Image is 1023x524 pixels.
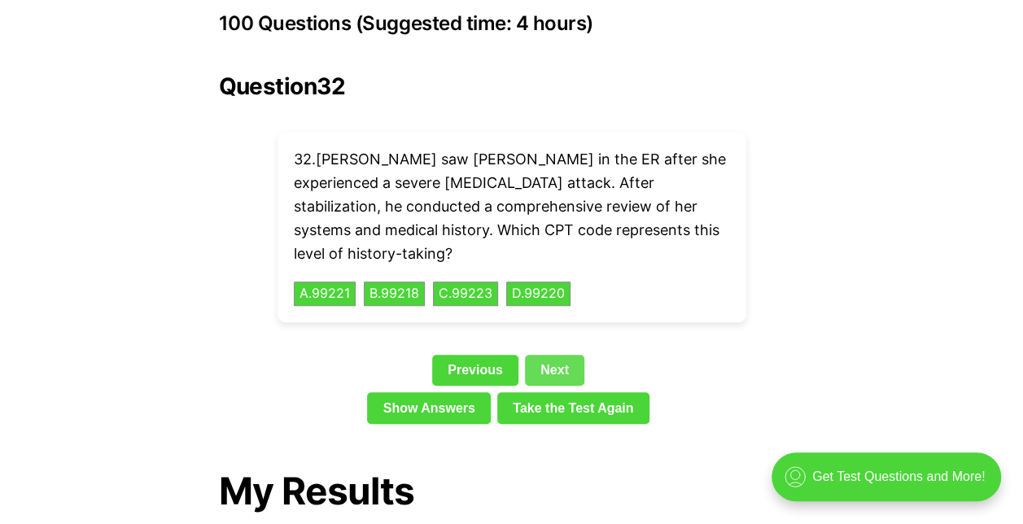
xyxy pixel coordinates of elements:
[219,12,805,35] h3: 100 Questions (Suggested time: 4 hours)
[364,282,425,306] button: B.99218
[758,444,1023,524] iframe: portal-trigger
[432,355,518,386] a: Previous
[367,392,491,423] a: Show Answers
[433,282,498,306] button: C.99223
[219,469,805,513] h1: My Results
[497,392,649,423] a: Take the Test Again
[294,282,356,306] button: A.99221
[525,355,584,386] a: Next
[219,73,805,99] h2: Question 32
[294,148,730,265] p: 32 . [PERSON_NAME] saw [PERSON_NAME] in the ER after she experienced a severe [MEDICAL_DATA] atta...
[506,282,571,306] button: D.99220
